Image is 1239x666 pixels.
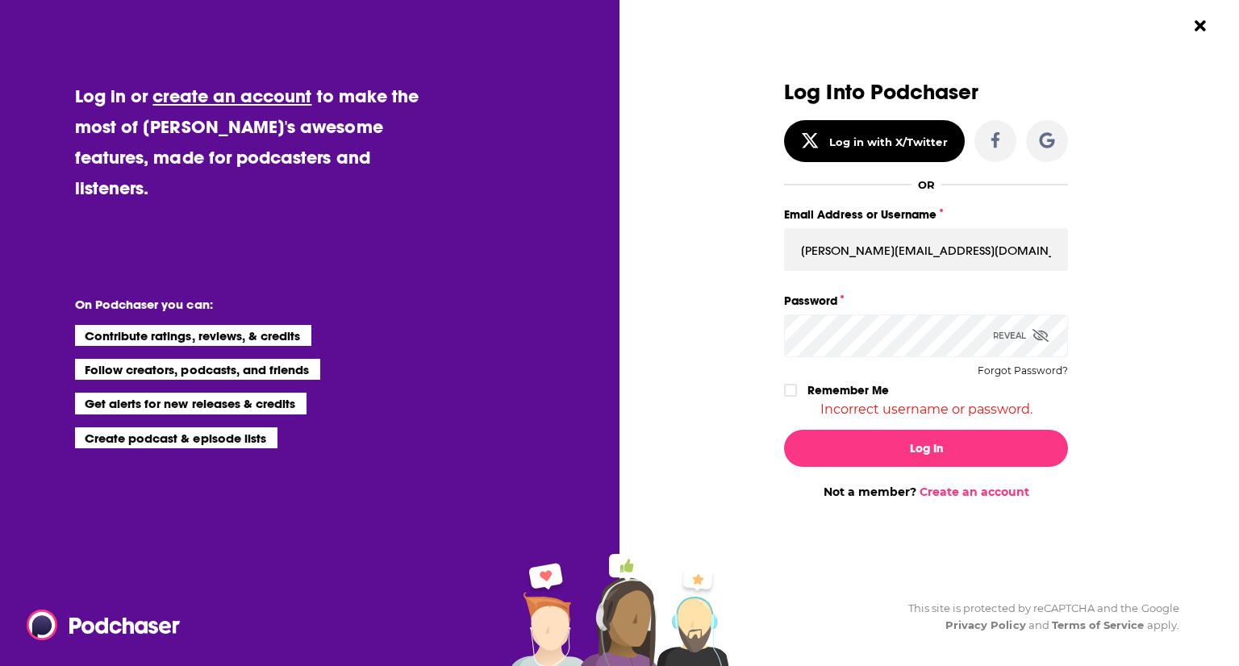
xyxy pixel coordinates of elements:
[920,485,1029,499] a: Create an account
[807,380,889,401] label: Remember Me
[27,610,181,640] img: Podchaser - Follow, Share and Rate Podcasts
[945,618,1026,631] a: Privacy Policy
[918,178,935,191] div: OR
[978,365,1068,377] button: Forgot Password?
[784,402,1068,417] div: Incorrect username or password.
[784,430,1068,467] button: Log In
[829,135,948,148] div: Log in with X/Twitter
[75,427,277,448] li: Create podcast & episode lists
[75,359,321,380] li: Follow creators, podcasts, and friends
[1185,10,1216,41] button: Close Button
[784,290,1068,311] label: Password
[895,600,1179,634] div: This site is protected by reCAPTCHA and the Google and apply.
[75,297,398,312] li: On Podchaser you can:
[784,485,1068,499] div: Not a member?
[27,610,169,640] a: Podchaser - Follow, Share and Rate Podcasts
[784,204,1068,225] label: Email Address or Username
[784,228,1068,272] input: Email Address or Username
[75,325,312,346] li: Contribute ratings, reviews, & credits
[784,120,965,162] button: Log in with X/Twitter
[1052,618,1145,631] a: Terms of Service
[75,393,307,414] li: Get alerts for new releases & credits
[784,81,1068,104] h3: Log Into Podchaser
[993,314,1049,357] div: Reveal
[152,85,311,107] a: create an account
